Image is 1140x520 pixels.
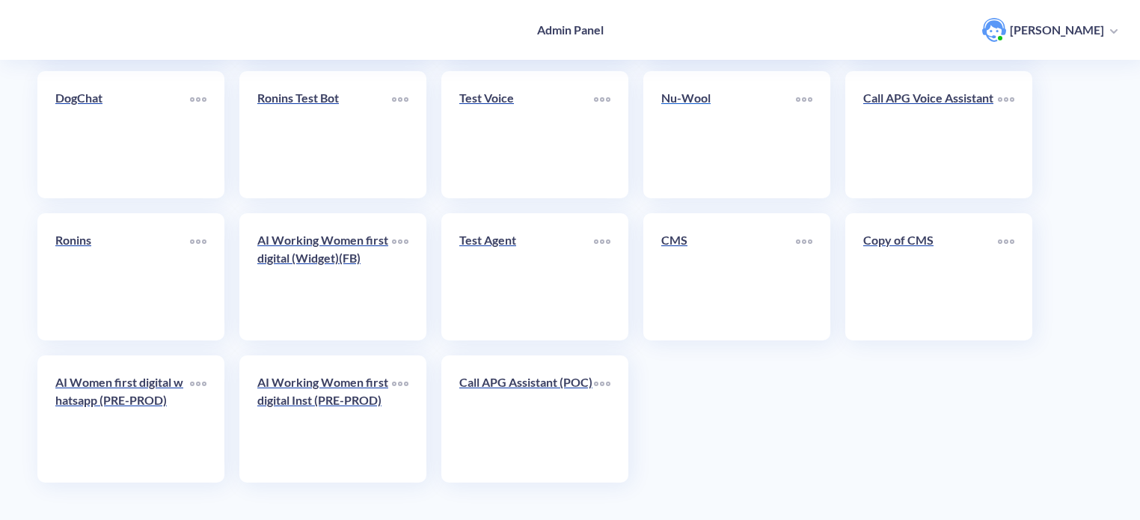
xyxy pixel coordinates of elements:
p: Ronins Test Bot [257,89,392,107]
a: AI Women first digital whatsapp (PRE-PROD) [55,373,190,465]
p: AI Working Women first digital (Widget)(FB) [257,231,392,267]
p: Test Agent [459,231,594,249]
p: AI Women first digital whatsapp (PRE-PROD) [55,373,190,409]
p: Ronins [55,231,190,249]
p: Call APG Voice Assistant [863,89,998,107]
a: Test Agent [459,231,594,322]
a: AI Working Women first digital (Widget)(FB) [257,231,392,322]
p: AI Working Women first digital Inst (PRE-PROD) [257,373,392,409]
a: CMS [661,231,796,322]
p: Nu-Wool [661,89,796,107]
a: Copy of CMS [863,231,998,322]
h4: Admin Panel [537,22,604,37]
p: [PERSON_NAME] [1010,22,1104,38]
a: Call APG Assistant (POC) [459,373,594,465]
a: Call APG Voice Assistant [863,89,998,180]
p: Call APG Assistant (POC) [459,373,594,391]
a: Test Voice [459,89,594,180]
a: Ronins Test Bot [257,89,392,180]
button: user photo[PERSON_NAME] [975,16,1125,43]
a: Nu-Wool [661,89,796,180]
a: DogChat [55,89,190,180]
img: user photo [982,18,1006,42]
p: Test Voice [459,89,594,107]
p: CMS [661,231,796,249]
p: Copy of CMS [863,231,998,249]
a: Ronins [55,231,190,322]
p: DogChat [55,89,190,107]
a: AI Working Women first digital Inst (PRE-PROD) [257,373,392,465]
